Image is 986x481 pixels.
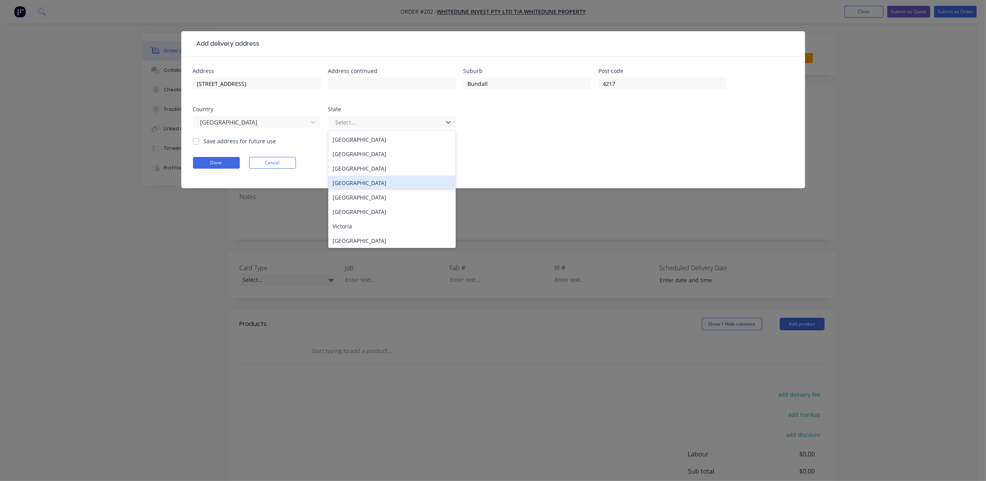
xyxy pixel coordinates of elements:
[193,157,240,169] button: Done
[464,68,591,74] div: Suburb
[193,107,320,112] div: Country
[328,107,456,112] div: State
[328,233,456,248] div: [GEOGRAPHIC_DATA]
[328,161,456,176] div: [GEOGRAPHIC_DATA]
[193,68,320,74] div: Address
[328,147,456,161] div: [GEOGRAPHIC_DATA]
[599,68,726,74] div: Post code
[328,132,456,147] div: [GEOGRAPHIC_DATA]
[328,205,456,219] div: [GEOGRAPHIC_DATA]
[249,157,296,169] button: Cancel
[328,176,456,190] div: [GEOGRAPHIC_DATA]
[193,39,260,48] div: Add delivery address
[328,219,456,233] div: Victoria
[328,190,456,205] div: [GEOGRAPHIC_DATA]
[204,137,276,145] label: Save address for future use
[328,68,456,74] div: Address continued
